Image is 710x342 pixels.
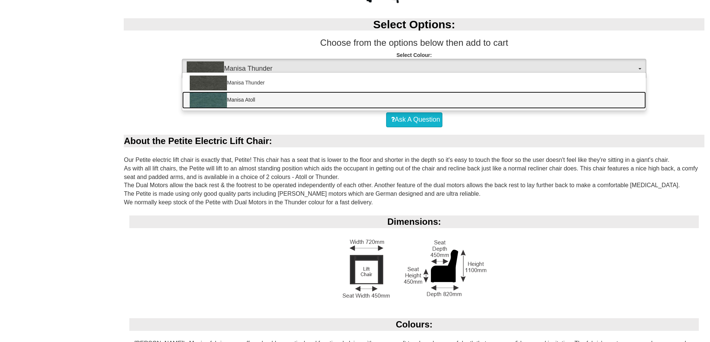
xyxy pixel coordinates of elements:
[187,61,224,76] img: Manisa Thunder
[124,38,704,48] h3: Choose from the options below then add to cart
[182,59,646,79] button: Manisa ThunderManisa Thunder
[190,76,227,90] img: Manisa Thunder
[182,92,646,109] a: Manisa Atoll
[187,61,637,76] span: Manisa Thunder
[386,112,442,127] a: Ask A Question
[182,74,646,92] a: Manisa Thunder
[373,18,455,31] b: Select Options:
[129,318,699,331] div: Colours:
[340,237,489,301] img: Lift Chair
[124,135,704,147] div: About the Petite Electric Lift Chair:
[129,215,699,228] div: Dimensions:
[397,52,432,58] strong: Select Colour:
[190,93,227,108] img: Manisa Atoll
